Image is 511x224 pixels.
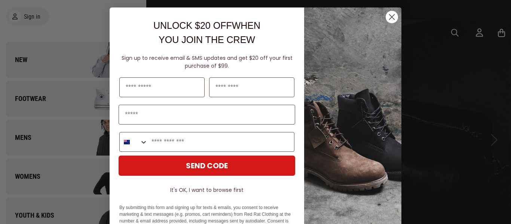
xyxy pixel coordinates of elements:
[6,3,28,25] button: Open LiveChat chat widget
[385,10,398,24] button: Close dialog
[119,77,205,97] input: First Name
[159,34,255,45] span: YOU JOIN THE CREW
[119,156,295,176] button: SEND CODE
[119,183,295,197] button: It's OK, I want to browse first
[153,20,232,31] span: UNLOCK $20 OFF
[232,20,260,31] span: WHEN
[120,132,148,151] button: Search Countries
[119,105,295,125] input: Email
[124,139,130,145] img: New Zealand
[122,54,293,70] span: Sign up to receive email & SMS updates and get $20 off your first purchase of $99.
